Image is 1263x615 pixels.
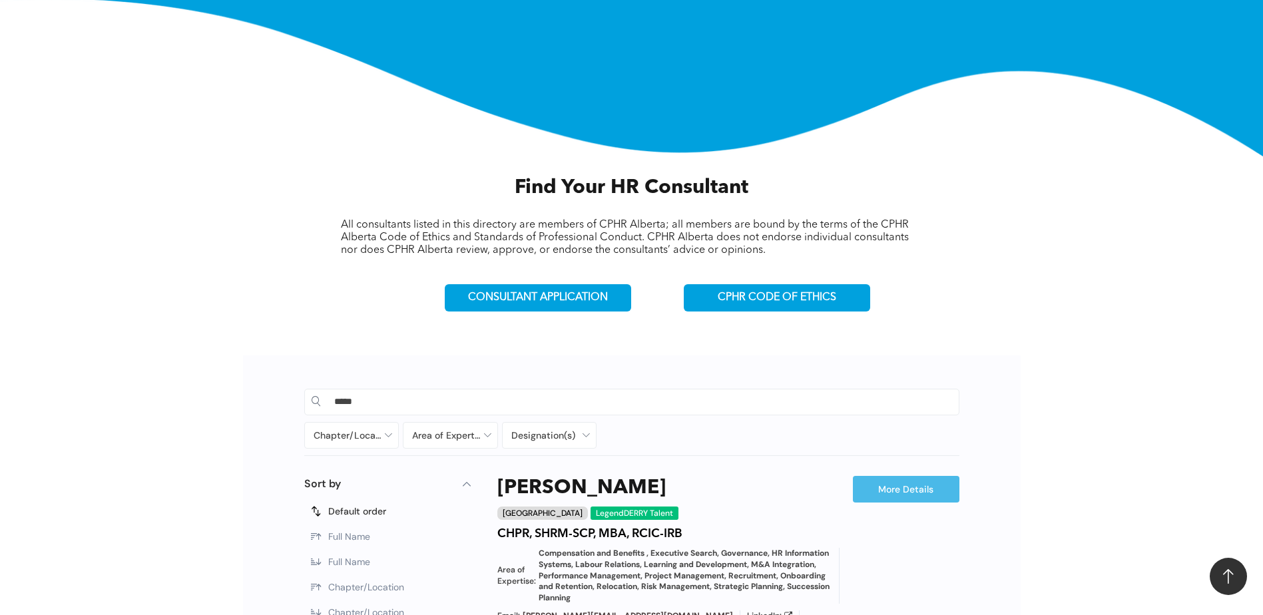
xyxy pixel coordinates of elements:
[497,507,588,520] div: [GEOGRAPHIC_DATA]
[515,178,748,198] span: Find Your HR Consultant
[684,284,870,311] a: CPHR CODE OF ETHICS
[328,505,386,517] span: Default order
[539,548,832,604] span: Compensation and Benefits , Executive Search, Governance, HR Information Systems, Labour Relation...
[304,476,341,492] p: Sort by
[341,220,909,256] span: All consultants listed in this directory are members of CPHR Alberta; all members are bound by th...
[591,507,678,520] div: LegendDERRY Talent
[328,556,370,568] span: Full Name
[718,292,836,304] span: CPHR CODE OF ETHICS
[497,564,536,587] span: Area of Expertise:
[328,581,404,593] span: Chapter/Location
[328,530,370,542] span: Full Name
[497,526,682,541] h4: CHPR, SHRM-SCP, MBA, RCIC-IRB
[497,476,666,500] a: [PERSON_NAME]
[445,284,631,311] a: CONSULTANT APPLICATION
[853,476,959,503] a: More Details
[468,292,608,304] span: CONSULTANT APPLICATION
